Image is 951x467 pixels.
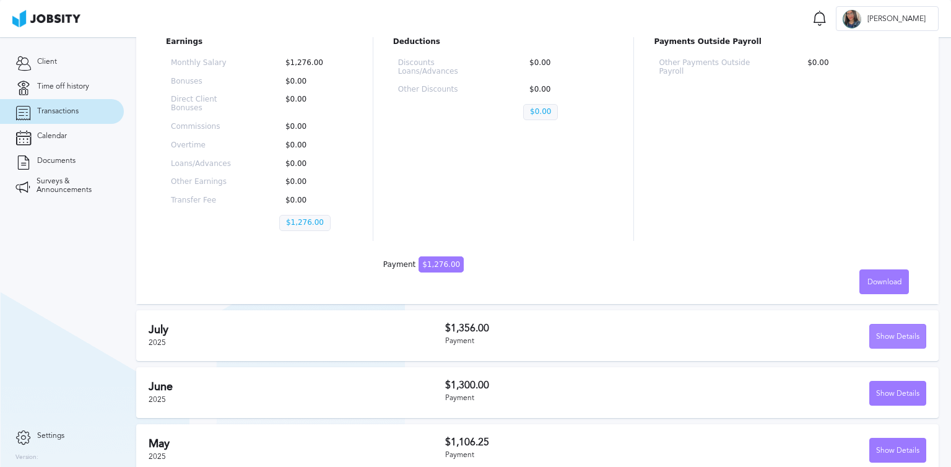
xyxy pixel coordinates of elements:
p: Direct Client Bonuses [171,95,240,113]
p: $0.00 [279,178,348,186]
span: 2025 [149,395,166,404]
span: Client [37,58,57,66]
h2: June [149,380,445,393]
p: $0.00 [279,77,348,86]
span: 2025 [149,452,166,461]
p: Transfer Fee [171,196,240,205]
p: Monthly Salary [171,59,240,68]
div: Payment [445,451,686,460]
p: $0.00 [523,85,609,94]
p: Bonuses [171,77,240,86]
button: R[PERSON_NAME] [836,6,939,31]
p: $0.00 [279,95,348,113]
span: [PERSON_NAME] [861,15,932,24]
p: Other Payments Outside Payroll [659,59,762,76]
h3: $1,356.00 [445,323,686,334]
div: Payment [445,337,686,346]
p: $1,276.00 [279,59,348,68]
h2: July [149,323,445,336]
span: Transactions [37,107,79,116]
p: Overtime [171,141,240,150]
span: Surveys & Announcements [37,177,108,194]
p: $0.00 [279,196,348,205]
p: Payments Outside Payroll [654,38,909,46]
p: Deductions [393,38,614,46]
div: Show Details [870,325,926,349]
label: Version: [15,454,38,461]
p: Other Discounts [398,85,484,94]
button: Show Details [869,324,926,349]
div: R [843,10,861,28]
p: Loans/Advances [171,160,240,168]
span: Download [867,278,901,287]
p: $0.00 [523,104,558,120]
h2: May [149,437,445,450]
p: Commissions [171,123,240,131]
button: Download [859,269,909,294]
p: $1,276.00 [279,215,331,231]
p: $0.00 [801,59,904,76]
p: Other Earnings [171,178,240,186]
p: $0.00 [523,59,609,76]
p: Discounts Loans/Advances [398,59,484,76]
h3: $1,106.25 [445,437,686,448]
p: $0.00 [279,160,348,168]
span: Documents [37,157,76,165]
div: Show Details [870,439,926,463]
p: Earnings [166,38,353,46]
span: 2025 [149,338,166,347]
div: Payment [383,261,464,269]
div: Payment [445,394,686,403]
h3: $1,300.00 [445,380,686,391]
p: $0.00 [279,123,348,131]
button: Show Details [869,381,926,406]
span: Time off history [37,82,89,91]
span: Settings [37,432,64,440]
div: Show Details [870,382,926,406]
span: $1,276.00 [419,256,464,273]
span: Calendar [37,132,67,141]
button: Show Details [869,438,926,463]
p: $0.00 [279,141,348,150]
img: ab4bad089aa723f57921c736e9817d99.png [12,10,80,27]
